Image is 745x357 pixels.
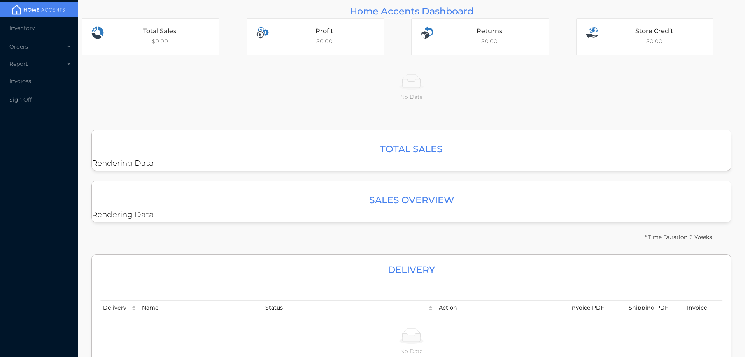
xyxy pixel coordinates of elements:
[440,26,539,36] div: Returns
[142,304,259,312] div: Name
[106,347,717,355] p: No Data
[428,304,433,306] i: icon: caret-up
[96,193,727,207] h3: Sales Overview
[275,26,374,36] div: Profit
[577,19,713,55] div: $ 0.00
[687,304,720,312] div: Invoice
[110,26,209,36] div: Total Sales
[629,304,681,312] div: Shipping PDF
[82,19,219,55] div: $ 0.00
[131,304,137,311] div: Sort
[605,26,704,36] div: Store Credit
[88,93,735,101] p: No Data
[91,130,731,171] div: Rendering Data
[91,26,104,39] img: transactions.svg
[428,308,433,309] i: icon: caret-down
[428,304,433,311] div: Sort
[9,77,31,84] span: Invoices
[265,304,424,312] div: Status
[439,304,564,312] div: Action
[131,304,137,306] i: icon: caret-up
[96,142,727,156] h3: Total Sales
[412,19,548,55] div: $ 0.00
[256,26,269,39] img: profits.svg
[399,74,423,90] img: No Data
[92,262,731,277] h3: Delivery
[645,230,712,244] div: * Time Duration 2 Weeks
[421,26,433,39] img: returns.svg
[82,4,741,18] div: Home Accents Dashboard
[91,181,731,222] div: Rendering Data
[586,26,598,39] img: sales.svg
[9,25,35,32] span: Inventory
[9,4,68,16] img: mainBanner
[9,96,32,103] span: Sign Off
[131,308,137,309] i: icon: caret-down
[570,304,622,312] div: Invoice PDF
[247,19,384,55] div: $ 0.00
[103,304,127,312] div: Delivery
[399,328,423,344] img: No Data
